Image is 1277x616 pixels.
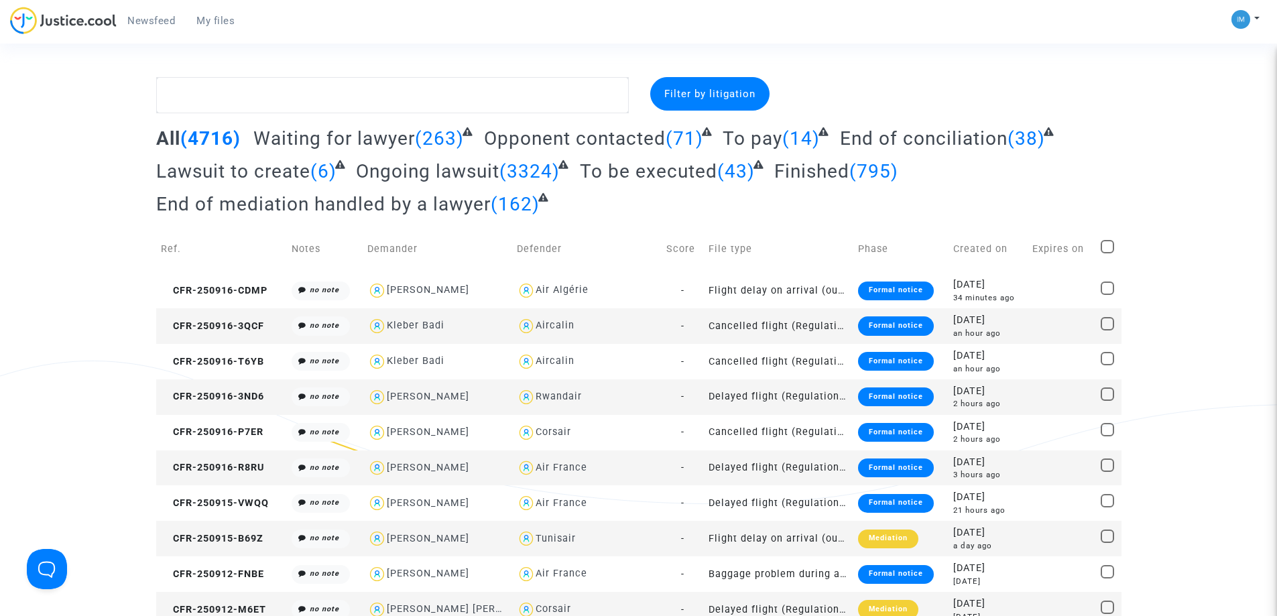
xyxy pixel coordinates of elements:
span: Finished [774,160,849,182]
span: CFR-250916-3QCF [161,320,264,332]
i: no note [310,498,339,507]
span: (14) [782,127,820,149]
i: no note [310,392,339,401]
td: Flight delay on arrival (outside of EU - Montreal Convention) [704,273,853,308]
img: icon-user.svg [367,458,387,478]
div: Aircalin [536,320,574,331]
td: Score [662,225,705,273]
div: Kleber Badi [387,320,444,331]
img: icon-user.svg [367,352,387,371]
td: File type [704,225,853,273]
span: (38) [1008,127,1045,149]
img: icon-user.svg [367,564,387,584]
div: [DATE] [953,420,1023,434]
div: [DATE] [953,384,1023,399]
div: Mediation [858,530,918,548]
span: Waiting for lawyer [253,127,415,149]
img: icon-user.svg [367,316,387,336]
td: Delayed flight (Regulation EC 261/2004) [704,379,853,415]
span: - [681,391,684,402]
span: CFR-250916-CDMP [161,285,267,296]
div: [DATE] [953,278,1023,292]
td: Defender [512,225,662,273]
img: icon-user.svg [517,458,536,478]
a: Newsfeed [117,11,186,31]
td: Demander [363,225,512,273]
span: CFR-250916-3ND6 [161,391,264,402]
span: (4716) [180,127,241,149]
div: [PERSON_NAME] [387,568,469,579]
span: To pay [723,127,782,149]
span: (795) [849,160,898,182]
div: Formal notice [858,494,934,513]
i: no note [310,286,339,294]
div: [DATE] [953,349,1023,363]
span: - [681,462,684,473]
div: Formal notice [858,352,934,371]
span: - [681,604,684,615]
span: CFR-250916-P7ER [161,426,263,438]
div: [DATE] [953,455,1023,470]
div: Kleber Badi [387,355,444,367]
img: icon-user.svg [367,529,387,548]
div: Air France [536,497,587,509]
td: Flight delay on arrival (outside of EU - Montreal Convention) [704,521,853,556]
div: Formal notice [858,565,934,584]
i: no note [310,463,339,472]
td: Notes [287,225,363,273]
div: [DATE] [953,597,1023,611]
span: (263) [415,127,464,149]
span: (71) [666,127,703,149]
span: CFR-250915-B69Z [161,533,263,544]
td: Delayed flight (Regulation EC 261/2004) [704,450,853,486]
span: (6) [310,160,337,182]
div: Air France [536,568,587,579]
div: [PERSON_NAME] [PERSON_NAME] [387,603,555,615]
div: [DATE] [953,490,1023,505]
img: icon-user.svg [517,493,536,513]
img: icon-user.svg [517,564,536,584]
td: Cancelled flight (Regulation EC 261/2004) [704,344,853,379]
div: 2 hours ago [953,398,1023,410]
div: Air France [536,462,587,473]
img: icon-user.svg [517,387,536,407]
span: CFR-250912-FNBE [161,568,264,580]
span: Filter by litigation [664,88,755,100]
span: All [156,127,180,149]
span: (3324) [499,160,560,182]
span: - [681,497,684,509]
img: icon-user.svg [367,387,387,407]
span: - [681,356,684,367]
div: 3 hours ago [953,469,1023,481]
div: [PERSON_NAME] [387,426,469,438]
img: jc-logo.svg [10,7,117,34]
div: Tunisair [536,533,576,544]
i: no note [310,357,339,365]
td: Ref. [156,225,287,273]
span: CFR-250916-T6YB [161,356,264,367]
img: icon-user.svg [517,529,536,548]
div: a day ago [953,540,1023,552]
td: Cancelled flight (Regulation EC 261/2004) [704,308,853,344]
i: no note [310,534,339,542]
span: Lawsuit to create [156,160,310,182]
i: no note [310,569,339,578]
span: - [681,426,684,438]
td: Cancelled flight (Regulation EC 261/2004) [704,415,853,450]
img: icon-user.svg [367,493,387,513]
img: icon-user.svg [517,352,536,371]
td: Baggage problem during a flight [704,556,853,592]
td: Expires on [1028,225,1095,273]
span: - [681,533,684,544]
div: Air Algérie [536,284,589,296]
span: (162) [491,193,540,215]
span: Ongoing lawsuit [356,160,499,182]
div: [DATE] [953,576,1023,587]
a: My files [186,11,245,31]
div: an hour ago [953,363,1023,375]
div: [PERSON_NAME] [387,533,469,544]
i: no note [310,321,339,330]
td: Phase [853,225,949,273]
div: [PERSON_NAME] [387,497,469,509]
iframe: Help Scout Beacon - Open [27,549,67,589]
